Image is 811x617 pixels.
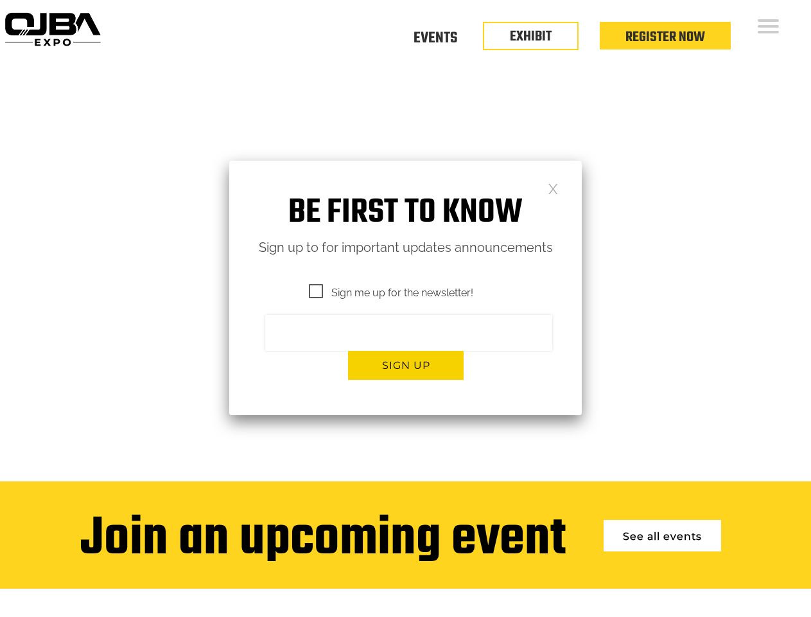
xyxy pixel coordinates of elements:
[548,183,559,193] a: Close
[229,193,582,233] h1: Be first to know
[510,26,552,48] a: EXHIBIT
[229,237,582,259] p: Sign up to for important updates announcements
[604,520,721,551] a: See all events
[348,351,464,380] button: Sign up
[625,26,705,48] a: Register Now
[80,510,566,569] div: Join an upcoming event
[309,285,473,301] span: Sign me up for the newsletter!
